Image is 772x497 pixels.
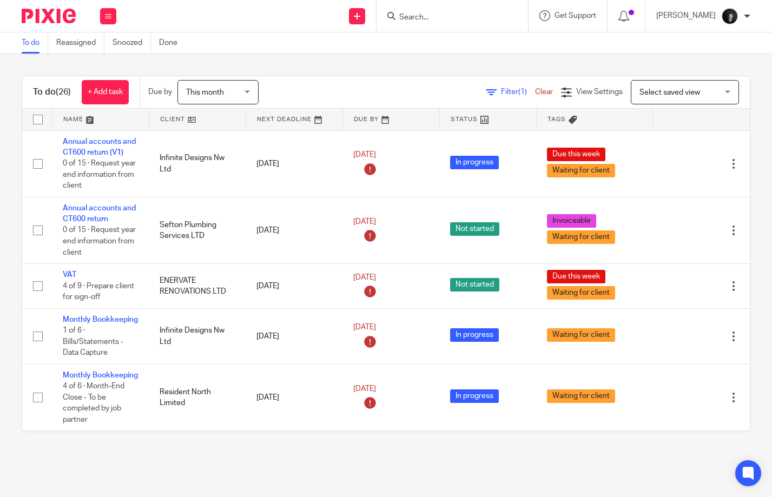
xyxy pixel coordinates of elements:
[501,88,535,96] span: Filter
[547,116,566,122] span: Tags
[398,13,496,23] input: Search
[547,148,605,161] span: Due this week
[63,138,136,156] a: Annual accounts and CT600 return (V1)
[450,389,499,403] span: In progress
[63,227,136,256] span: 0 of 15 · Request year end information from client
[22,9,76,23] img: Pixie
[56,32,104,54] a: Reassigned
[547,164,615,177] span: Waiting for client
[63,204,136,223] a: Annual accounts and CT600 return
[246,197,342,263] td: [DATE]
[547,214,596,228] span: Invoiceable
[535,88,553,96] a: Clear
[186,89,224,96] span: This month
[353,218,376,226] span: [DATE]
[555,12,596,19] span: Get Support
[149,308,246,364] td: Infinite Designs Nw Ltd
[63,282,134,301] span: 4 of 9 · Prepare client for sign-off
[63,382,124,423] span: 4 of 6 · Month-End Close - To be completed by job partner
[63,327,123,356] span: 1 of 6 · Bills/Statements - Data Capture
[450,222,499,236] span: Not started
[149,431,246,487] td: Rose & [PERSON_NAME] Childrenswear Limited
[450,156,499,169] span: In progress
[353,274,376,281] span: [DATE]
[82,80,129,104] a: + Add task
[149,264,246,308] td: ENERVATE RENOVATIONS LTD
[149,197,246,263] td: Sefton Plumbing Services LTD
[33,87,71,98] h1: To do
[639,89,700,96] span: Select saved view
[63,316,138,323] a: Monthly Bookkeeping
[22,32,48,54] a: To do
[547,328,615,342] span: Waiting for client
[63,372,138,379] a: Monthly Bookkeeping
[450,278,499,291] span: Not started
[353,324,376,332] span: [DATE]
[450,328,499,342] span: In progress
[149,364,246,431] td: Resident North Limited
[246,308,342,364] td: [DATE]
[159,32,186,54] a: Done
[246,264,342,308] td: [DATE]
[63,271,76,279] a: VAT
[656,10,716,21] p: [PERSON_NAME]
[721,8,738,25] img: 455A2509.jpg
[63,160,136,189] span: 0 of 15 · Request year end information from client
[547,389,615,403] span: Waiting for client
[547,230,615,244] span: Waiting for client
[113,32,151,54] a: Snoozed
[56,88,71,96] span: (26)
[148,87,172,97] p: Due by
[246,130,342,197] td: [DATE]
[547,270,605,283] span: Due this week
[246,364,342,431] td: [DATE]
[576,88,623,96] span: View Settings
[353,385,376,393] span: [DATE]
[246,431,342,487] td: [DATE]
[149,130,246,197] td: Infinite Designs Nw Ltd
[518,88,527,96] span: (1)
[353,151,376,159] span: [DATE]
[547,286,615,300] span: Waiting for client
